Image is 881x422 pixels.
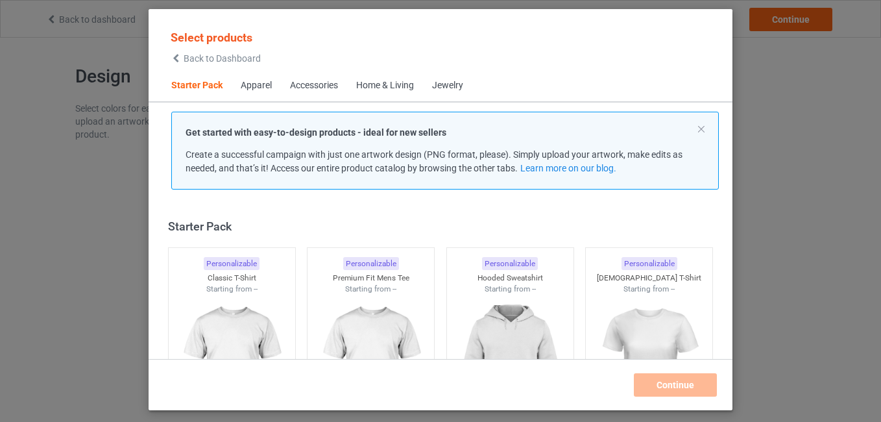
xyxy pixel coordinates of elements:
[308,284,434,295] div: Starting from --
[586,273,712,284] div: [DEMOGRAPHIC_DATA] T-Shirt
[169,284,295,295] div: Starting from --
[162,70,232,101] span: Starter Pack
[482,257,538,271] div: Personalizable
[186,149,682,173] span: Create a successful campaign with just one artwork design (PNG format, please). Simply upload you...
[520,163,616,173] a: Learn more on our blog.
[343,257,399,271] div: Personalizable
[241,79,272,92] div: Apparel
[186,127,446,138] strong: Get started with easy-to-design products - ideal for new sellers
[622,257,677,271] div: Personalizable
[168,219,719,234] div: Starter Pack
[447,273,573,284] div: Hooded Sweatshirt
[308,273,434,284] div: Premium Fit Mens Tee
[447,284,573,295] div: Starting from --
[171,31,252,44] span: Select products
[169,273,295,284] div: Classic T-Shirt
[184,53,261,64] span: Back to Dashboard
[586,284,712,295] div: Starting from --
[290,79,338,92] div: Accessories
[356,79,414,92] div: Home & Living
[432,79,463,92] div: Jewelry
[204,257,259,271] div: Personalizable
